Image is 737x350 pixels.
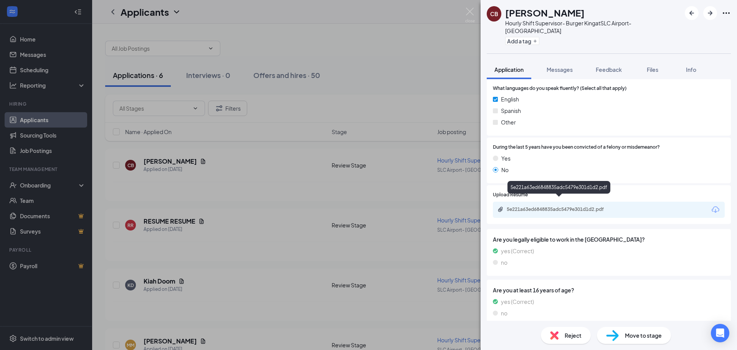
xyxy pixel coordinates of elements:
[711,324,729,342] div: Open Intercom Messenger
[497,206,622,214] a: Paperclip5e221a63ed6848835adc5479e301d1d2.pdf
[706,8,715,18] svg: ArrowRight
[501,118,516,126] span: Other
[625,331,662,340] span: Move to stage
[685,6,699,20] button: ArrowLeftNew
[494,66,524,73] span: Application
[505,19,681,35] div: Hourly Shift Supervisor- Burger King at SLC Airport- [GEOGRAPHIC_DATA]
[596,66,622,73] span: Feedback
[533,39,537,43] svg: Plus
[565,331,582,340] span: Reject
[505,6,585,19] h1: [PERSON_NAME]
[493,191,528,199] span: Upload Resume
[505,37,539,45] button: PlusAdd a tag
[711,205,720,214] svg: Download
[722,8,731,18] svg: Ellipses
[507,181,610,194] div: 5e221a63ed6848835adc5479e301d1d2.pdf
[493,85,626,92] span: What languages do you speak fluently? (Select all that apply)
[703,6,717,20] button: ArrowRight
[493,144,660,151] span: During the last 5 years have you been convicted of a felony or misdemeanor?
[501,247,534,255] span: yes (Correct)
[501,95,519,103] span: English
[647,66,658,73] span: Files
[507,206,614,212] div: 5e221a63ed6848835adc5479e301d1d2.pdf
[490,10,498,18] div: CB
[686,66,696,73] span: Info
[501,106,521,115] span: Spanish
[501,258,507,267] span: no
[501,154,511,163] span: Yes
[501,297,534,306] span: yes (Correct)
[501,309,507,317] span: no
[687,8,696,18] svg: ArrowLeftNew
[493,286,725,294] span: Are you at least 16 years of age?
[547,66,573,73] span: Messages
[497,206,504,212] svg: Paperclip
[501,166,509,174] span: No
[493,235,725,244] span: Are you legally eligible to work in the [GEOGRAPHIC_DATA]?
